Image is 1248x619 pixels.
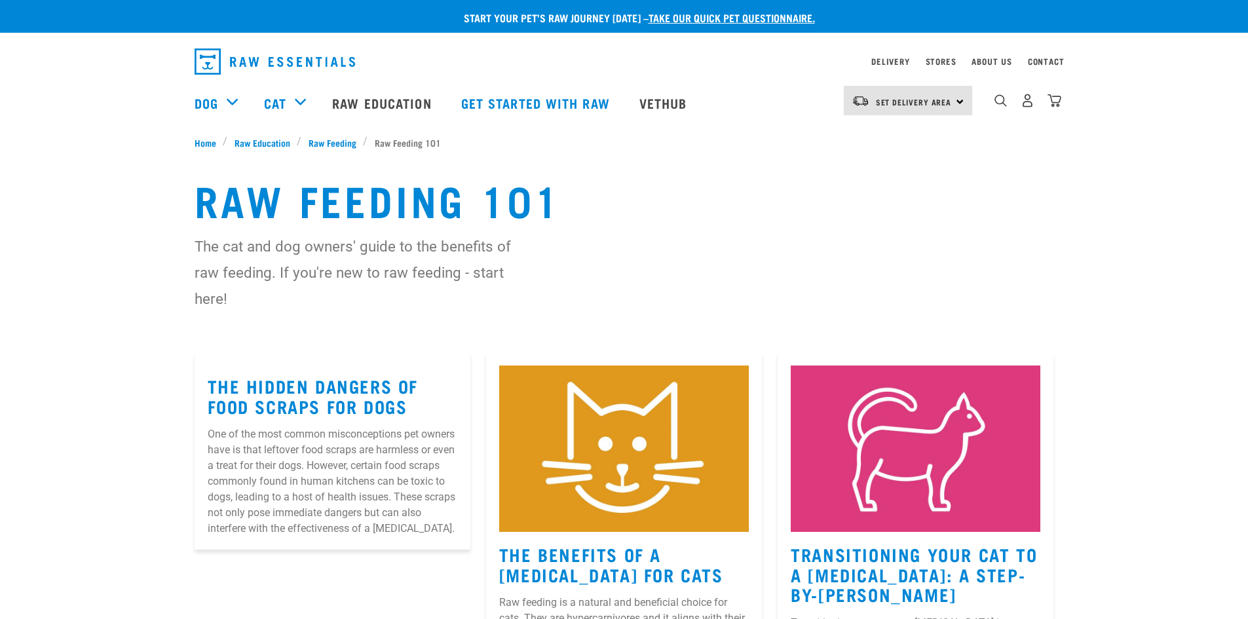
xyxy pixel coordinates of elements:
[1028,59,1065,64] a: Contact
[852,95,869,107] img: van-moving.png
[871,59,909,64] a: Delivery
[195,136,216,149] span: Home
[195,176,1054,223] h1: Raw Feeding 101
[649,14,815,20] a: take our quick pet questionnaire.
[926,59,956,64] a: Stores
[208,381,419,411] a: The Hidden Dangers of Food Scraps for Dogs
[195,233,539,312] p: The cat and dog owners' guide to the benefits of raw feeding. If you're new to raw feeding - star...
[499,366,749,532] img: Instagram_Core-Brand_Wildly-Good-Nutrition-2.jpg
[184,43,1065,80] nav: dropdown navigation
[791,549,1037,599] a: Transitioning Your Cat to a [MEDICAL_DATA]: A Step-by-[PERSON_NAME]
[1048,94,1061,107] img: home-icon@2x.png
[309,136,356,149] span: Raw Feeding
[195,136,223,149] a: Home
[208,426,457,536] p: One of the most common misconceptions pet owners have is that leftover food scraps are harmless o...
[227,136,297,149] a: Raw Education
[195,93,218,113] a: Dog
[448,77,626,129] a: Get started with Raw
[195,136,1054,149] nav: breadcrumbs
[235,136,290,149] span: Raw Education
[1021,94,1034,107] img: user.png
[301,136,363,149] a: Raw Feeding
[972,59,1012,64] a: About Us
[876,100,952,104] span: Set Delivery Area
[791,366,1040,532] img: Instagram_Core-Brand_Wildly-Good-Nutrition-13.jpg
[626,77,704,129] a: Vethub
[264,93,286,113] a: Cat
[195,48,355,75] img: Raw Essentials Logo
[994,94,1007,107] img: home-icon-1@2x.png
[319,77,447,129] a: Raw Education
[499,549,723,579] a: The Benefits Of A [MEDICAL_DATA] For Cats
